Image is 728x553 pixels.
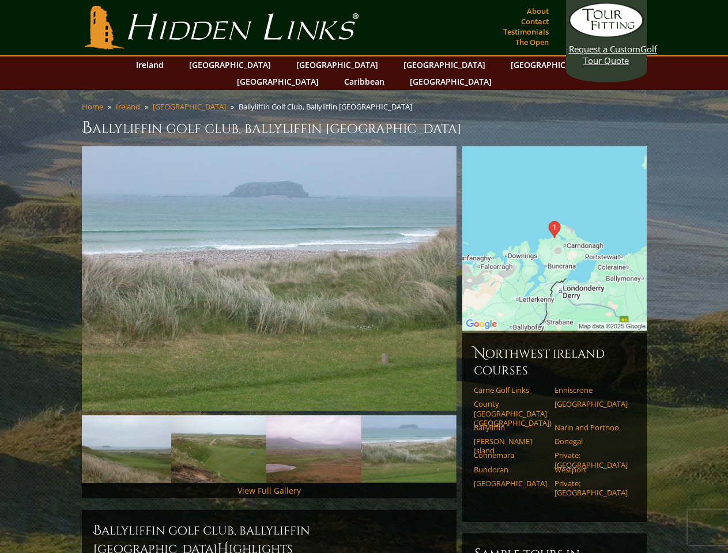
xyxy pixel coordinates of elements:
[500,24,552,40] a: Testimonials
[474,479,547,488] a: [GEOGRAPHIC_DATA]
[474,423,547,432] a: Ballyliffin
[338,73,390,90] a: Caribbean
[82,101,103,112] a: Home
[239,101,417,112] li: Ballyliffin Golf Club, Ballyliffin [GEOGRAPHIC_DATA]
[569,43,640,55] span: Request a Custom
[462,146,647,331] img: Google Map of Ballyliffin Golf Club, County Donegal, Ireland
[130,56,169,73] a: Ireland
[518,13,552,29] a: Contact
[474,399,547,427] a: County [GEOGRAPHIC_DATA] ([GEOGRAPHIC_DATA])
[474,450,547,460] a: Connemara
[555,385,628,395] a: Enniscrone
[116,101,140,112] a: Ireland
[237,485,301,496] a: View Full Gallery
[153,101,226,112] a: [GEOGRAPHIC_DATA]
[512,34,552,50] a: The Open
[555,479,628,498] a: Private: [GEOGRAPHIC_DATA]
[555,450,628,469] a: Private: [GEOGRAPHIC_DATA]
[569,3,644,66] a: Request a CustomGolf Tour Quote
[555,465,628,474] a: Westport
[231,73,325,90] a: [GEOGRAPHIC_DATA]
[524,3,552,19] a: About
[404,73,497,90] a: [GEOGRAPHIC_DATA]
[555,437,628,446] a: Donegal
[398,56,491,73] a: [GEOGRAPHIC_DATA]
[555,399,628,408] a: [GEOGRAPHIC_DATA]
[474,344,635,378] h6: Northwest Ireland Courses
[82,116,647,139] h1: Ballyliffin Golf Club, Ballyliffin [GEOGRAPHIC_DATA]
[505,56,598,73] a: [GEOGRAPHIC_DATA]
[291,56,384,73] a: [GEOGRAPHIC_DATA]
[183,56,277,73] a: [GEOGRAPHIC_DATA]
[555,423,628,432] a: Narin and Portnoo
[474,437,547,456] a: [PERSON_NAME] Island
[474,385,547,395] a: Carne Golf Links
[474,465,547,474] a: Bundoran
